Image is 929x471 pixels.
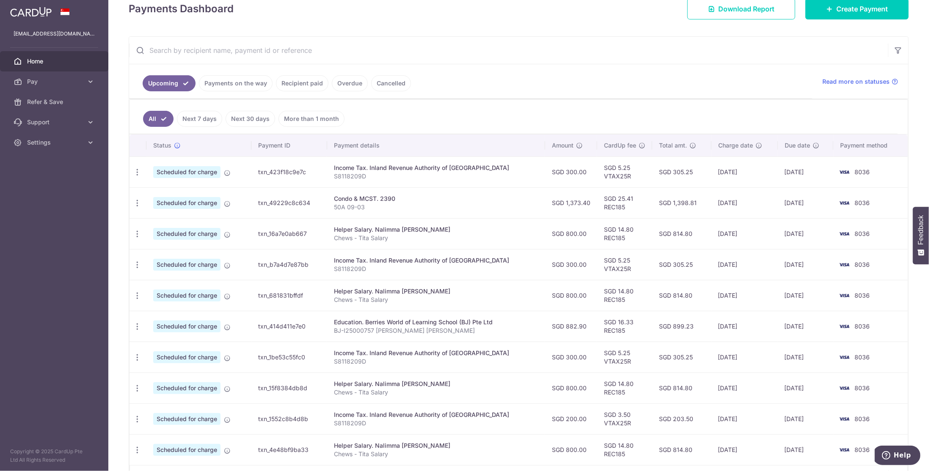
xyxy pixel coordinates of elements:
a: All [143,111,174,127]
span: Scheduled for charge [153,382,221,394]
img: Bank Card [836,321,853,331]
td: SGD 5.25 VTAX25R [597,342,652,372]
span: Pay [27,77,83,86]
a: Payments on the way [199,75,273,91]
span: Scheduled for charge [153,290,221,301]
td: txn_15f8384db8d [251,372,327,403]
td: SGD 882.90 [545,311,597,342]
td: [DATE] [711,342,778,372]
td: SGD 3.50 VTAX25R [597,403,652,434]
span: Amount [552,141,573,150]
td: SGD 300.00 [545,249,597,280]
div: Helper Salary. Nalimma [PERSON_NAME] [334,287,538,296]
span: Scheduled for charge [153,320,221,332]
th: Payment method [833,134,908,156]
span: Status [153,141,171,150]
span: 8036 [855,199,870,206]
div: Income Tax. Inland Revenue Authority of [GEOGRAPHIC_DATA] [334,164,538,172]
span: Read more on statuses [822,77,890,86]
span: Feedback [917,215,925,245]
img: Bank Card [836,260,853,270]
td: txn_16a7e0ab667 [251,218,327,249]
td: txn_1be53c55fc0 [251,342,327,372]
td: SGD 305.25 [652,342,711,372]
td: SGD 300.00 [545,342,597,372]
td: SGD 14.80 REC185 [597,280,652,311]
td: [DATE] [778,342,834,372]
td: [DATE] [711,280,778,311]
td: SGD 305.25 [652,156,711,187]
img: CardUp [10,7,52,17]
img: Bank Card [836,229,853,239]
span: Scheduled for charge [153,259,221,271]
p: S8118209D [334,265,538,273]
span: Settings [27,138,83,147]
span: CardUp fee [604,141,636,150]
td: [DATE] [778,156,834,187]
td: SGD 14.80 REC185 [597,372,652,403]
span: 8036 [855,168,870,175]
td: SGD 305.25 [652,249,711,280]
td: txn_681831bffdf [251,280,327,311]
td: [DATE] [711,311,778,342]
td: SGD 300.00 [545,156,597,187]
td: [DATE] [711,434,778,465]
div: Helper Salary. Nalimma [PERSON_NAME] [334,225,538,234]
span: 8036 [855,446,870,453]
span: Charge date [718,141,753,150]
a: Next 7 days [177,111,222,127]
div: Income Tax. Inland Revenue Authority of [GEOGRAPHIC_DATA] [334,349,538,357]
div: Helper Salary. Nalimma [PERSON_NAME] [334,380,538,388]
td: SGD 800.00 [545,280,597,311]
input: Search by recipient name, payment id or reference [129,37,888,64]
td: SGD 814.80 [652,434,711,465]
td: [DATE] [778,280,834,311]
td: [DATE] [778,249,834,280]
span: 8036 [855,384,870,392]
td: txn_b7a4d7e87bb [251,249,327,280]
span: 8036 [855,292,870,299]
span: Scheduled for charge [153,228,221,240]
td: SGD 5.25 VTAX25R [597,156,652,187]
span: 8036 [855,415,870,422]
p: S8118209D [334,357,538,366]
td: SGD 800.00 [545,434,597,465]
iframe: Opens a widget where you can find more information [875,446,921,467]
div: Helper Salary. Nalimma [PERSON_NAME] [334,441,538,450]
span: Create Payment [836,4,888,14]
td: [DATE] [778,403,834,434]
td: SGD 14.80 REC185 [597,434,652,465]
span: Scheduled for charge [153,413,221,425]
p: S8118209D [334,172,538,181]
td: SGD 14.80 REC185 [597,218,652,249]
td: [DATE] [778,218,834,249]
td: [DATE] [778,434,834,465]
img: Bank Card [836,198,853,208]
div: Income Tax. Inland Revenue Authority of [GEOGRAPHIC_DATA] [334,411,538,419]
img: Bank Card [836,414,853,424]
td: SGD 814.80 [652,218,711,249]
td: [DATE] [778,311,834,342]
th: Payment details [327,134,545,156]
span: Home [27,57,83,66]
div: Condo & MCST. 2390 [334,194,538,203]
span: 8036 [855,230,870,237]
td: SGD 5.25 VTAX25R [597,249,652,280]
a: Recipient paid [276,75,328,91]
td: [DATE] [711,187,778,218]
img: Bank Card [836,445,853,455]
span: Scheduled for charge [153,351,221,363]
span: Scheduled for charge [153,197,221,209]
p: Chews - Tita Salary [334,234,538,242]
p: BJ-I25000757 [PERSON_NAME] [PERSON_NAME] [334,326,538,335]
td: SGD 899.23 [652,311,711,342]
img: Bank Card [836,167,853,177]
a: Cancelled [371,75,411,91]
td: txn_49229c8c634 [251,187,327,218]
td: SGD 1,398.81 [652,187,711,218]
td: txn_414d411e7e0 [251,311,327,342]
td: SGD 25.41 REC185 [597,187,652,218]
td: txn_4e48bf9ba33 [251,434,327,465]
p: [EMAIL_ADDRESS][DOMAIN_NAME] [14,30,95,38]
td: [DATE] [711,156,778,187]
